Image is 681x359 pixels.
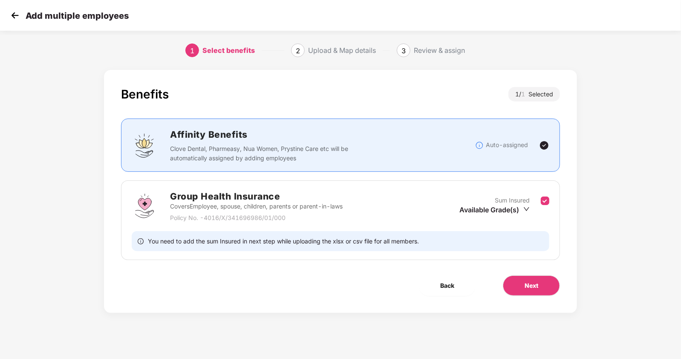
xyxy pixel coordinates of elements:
[521,90,528,98] span: 1
[148,237,419,245] span: You need to add the sum Insured in next step while uploading the xlsx or csv file for all members.
[440,281,454,290] span: Back
[9,9,21,22] img: svg+xml;base64,PHN2ZyB4bWxucz0iaHR0cDovL3d3dy53My5vcmcvMjAwMC9zdmciIHdpZHRoPSIzMCIgaGVpZ2h0PSIzMC...
[475,141,484,150] img: svg+xml;base64,PHN2ZyBpZD0iSW5mb18tXzMyeDMyIiBkYXRhLW5hbWU9IkluZm8gLSAzMngzMiIgeG1sbnM9Imh0dHA6Ly...
[495,196,530,205] p: Sum Insured
[486,140,528,150] p: Auto-assigned
[419,275,476,296] button: Back
[539,140,549,151] img: svg+xml;base64,PHN2ZyBpZD0iVGljay0yNHgyNCIgeG1sbnM9Imh0dHA6Ly93d3cudzMub3JnLzIwMDAvc3ZnIiB3aWR0aD...
[170,202,343,211] p: Covers Employee, spouse, children, parents or parent-in-laws
[202,43,255,57] div: Select benefits
[508,87,560,101] div: 1 / Selected
[414,43,465,57] div: Review & assign
[525,281,538,290] span: Next
[26,11,129,21] p: Add multiple employees
[190,46,194,55] span: 1
[308,43,376,57] div: Upload & Map details
[170,127,475,142] h2: Affinity Benefits
[459,205,530,214] div: Available Grade(s)
[138,237,144,245] span: info-circle
[523,206,530,212] span: down
[170,144,353,163] p: Clove Dental, Pharmeasy, Nua Women, Prystine Care etc will be automatically assigned by adding em...
[503,275,560,296] button: Next
[170,213,343,223] p: Policy No. - 4016/X/341696986/01/000
[170,189,343,203] h2: Group Health Insurance
[296,46,300,55] span: 2
[132,133,157,158] img: svg+xml;base64,PHN2ZyBpZD0iQWZmaW5pdHlfQmVuZWZpdHMiIGRhdGEtbmFtZT0iQWZmaW5pdHkgQmVuZWZpdHMiIHhtbG...
[132,193,157,219] img: svg+xml;base64,PHN2ZyBpZD0iR3JvdXBfSGVhbHRoX0luc3VyYW5jZSIgZGF0YS1uYW1lPSJHcm91cCBIZWFsdGggSW5zdX...
[401,46,406,55] span: 3
[121,87,169,101] div: Benefits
